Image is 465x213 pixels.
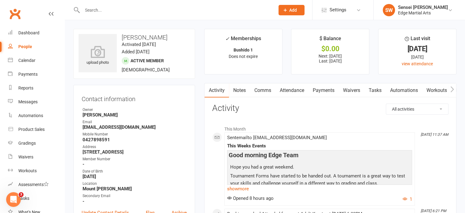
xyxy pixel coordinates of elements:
[79,34,190,41] h3: [PERSON_NAME]
[83,169,187,174] div: Date of Birth
[227,184,412,193] a: show more
[275,83,308,97] a: Attendance
[83,124,187,130] strong: [EMAIL_ADDRESS][DOMAIN_NAME]
[8,150,65,164] a: Waivers
[227,143,412,149] div: This Weeks Events
[8,95,65,109] a: Messages
[83,119,187,125] div: Email
[79,46,117,66] div: upload photo
[398,10,448,16] div: Edge Martial Arts
[227,135,327,140] span: Sent email to [EMAIL_ADDRESS][DOMAIN_NAME]
[83,131,187,137] div: Mobile Number
[8,81,65,95] a: Reports
[421,132,448,137] i: [DATE] 11:37 AM
[122,67,170,73] span: [DEMOGRAPHIC_DATA]
[18,113,43,118] div: Automations
[18,196,29,201] div: Tasks
[384,54,451,60] div: [DATE]
[83,181,187,187] div: Location
[319,35,341,46] div: $ Balance
[330,3,346,17] span: Settings
[18,86,33,90] div: Reports
[18,182,49,187] div: Assessments
[8,136,65,150] a: Gradings
[339,83,364,97] a: Waivers
[250,83,275,97] a: Comms
[18,58,35,63] div: Calendar
[18,30,39,35] div: Dashboard
[83,156,187,162] div: Member Number
[229,163,411,172] p: Hope you had a great weekend.
[8,164,65,178] a: Workouts
[364,83,386,97] a: Tasks
[8,54,65,67] a: Calendar
[8,67,65,81] a: Payments
[297,54,364,63] p: Next: [DATE] Last: [DATE]
[227,196,274,201] span: Opened 8 hours ago
[398,5,448,10] div: Sensei [PERSON_NAME]
[83,149,187,155] strong: [STREET_ADDRESS]
[225,35,261,46] div: Memberships
[383,4,395,16] div: SW
[402,61,433,66] a: view attendance
[205,83,229,97] a: Activity
[7,6,23,21] a: Clubworx
[122,42,156,47] time: Activated [DATE]
[8,192,65,205] a: Tasks
[8,40,65,54] a: People
[297,46,364,52] div: $0.00
[421,209,446,213] i: [DATE] 6:21 PM
[83,186,187,192] strong: Mount [PERSON_NAME]
[229,83,250,97] a: Notes
[131,58,164,63] span: Active member
[212,104,448,113] h3: Activity
[18,44,32,49] div: People
[6,192,21,207] iframe: Intercom live chat
[308,83,339,97] a: Payments
[83,193,187,199] div: Secondary Email
[83,144,187,150] div: Address
[212,123,448,132] li: This Month
[234,48,253,52] strong: Bushido 1
[229,54,258,59] span: Does not expire
[229,152,411,158] h4: Good morning Edge Team
[8,26,65,40] a: Dashboard
[83,174,187,179] strong: [DATE]
[225,36,229,42] i: ✓
[8,178,65,192] a: Assessments
[18,141,36,146] div: Gradings
[403,196,412,203] button: 1
[83,137,187,143] strong: 0427898591
[18,154,33,159] div: Waivers
[83,199,187,204] strong: -
[384,46,451,52] div: [DATE]
[19,192,24,197] span: 3
[83,162,187,167] strong: -
[386,83,422,97] a: Automations
[82,93,187,102] h3: Contact information
[405,35,430,46] div: Last visit
[229,172,411,188] p: Tournament Forms have started to be handed out. A tournament is a great way to test your skills a...
[80,6,271,14] input: Search...
[279,5,304,15] button: Add
[18,168,37,173] div: Workouts
[8,109,65,123] a: Automations
[122,49,149,55] time: Added [DATE]
[18,72,38,77] div: Payments
[289,8,297,13] span: Add
[18,99,38,104] div: Messages
[8,123,65,136] a: Product Sales
[83,112,187,118] strong: [PERSON_NAME]
[18,127,45,132] div: Product Sales
[83,107,187,113] div: Owner
[422,83,451,97] a: Workouts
